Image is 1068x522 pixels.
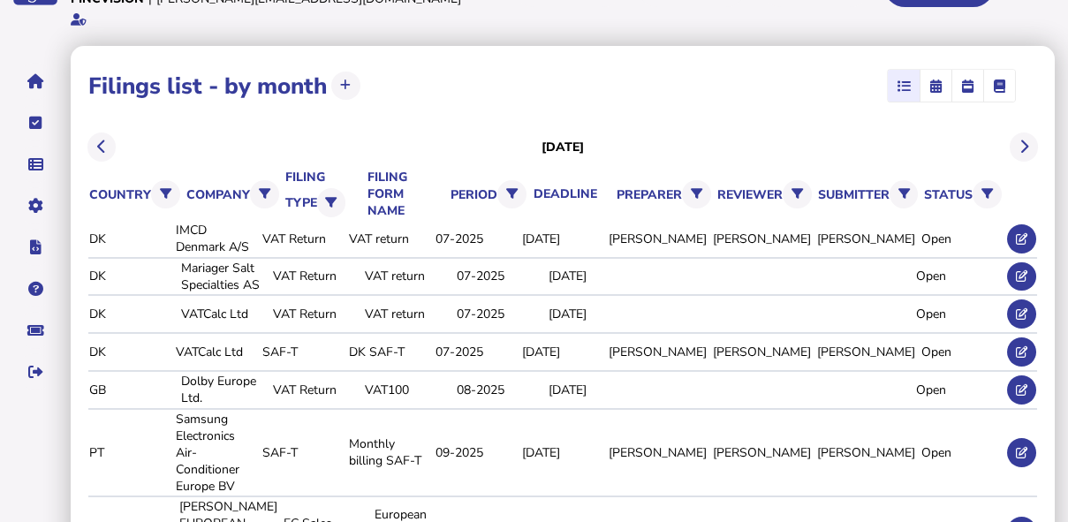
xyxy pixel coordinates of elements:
th: preparer [616,177,712,213]
button: Filter [682,180,711,209]
th: submitter [817,177,920,213]
div: [PERSON_NAME] [817,231,915,247]
button: Edit [1007,224,1036,253]
button: Filter [783,180,812,209]
button: Filter [317,188,346,217]
div: [DATE] [522,444,602,461]
div: Mariager Salt Specialties AS [181,260,267,293]
div: VAT Return [273,306,359,322]
button: Filter [250,180,279,209]
th: period [450,177,528,213]
div: Monthly billing SAF-T [349,435,429,469]
div: [DATE] [522,344,602,360]
div: VATCalc Ltd [176,344,256,360]
div: 07-2025 [457,306,542,322]
div: DK [89,268,175,284]
button: Sign out [17,353,54,390]
div: DK [89,344,170,360]
div: [PERSON_NAME] [713,444,811,461]
i: Data manager [28,164,43,165]
div: [PERSON_NAME] [609,231,707,247]
button: Previous [87,132,117,162]
h1: Filings list - by month [88,71,327,102]
button: Upload transactions [331,72,360,101]
div: DK [89,306,175,322]
h3: [DATE] [542,139,584,155]
div: VAT100 [365,382,451,398]
div: Open [921,344,1002,360]
div: [DATE] [522,231,602,247]
div: GB [89,382,175,398]
button: Edit [1007,438,1036,467]
div: DK SAF-T [349,344,429,360]
div: IMCD Denmark A/S [176,222,256,255]
div: [PERSON_NAME] [817,444,915,461]
button: Edit [1007,299,1036,329]
div: 07-2025 [436,344,516,360]
button: Filter [973,180,1002,209]
div: [PERSON_NAME] [817,344,915,360]
th: deadline [533,185,611,203]
div: VAT Return [273,268,359,284]
div: 07-2025 [436,231,516,247]
div: VAT return [349,231,429,247]
button: Filter [151,180,180,209]
button: Help pages [17,270,54,307]
div: 09-2025 [436,444,516,461]
button: Filter [890,180,919,209]
th: country [88,177,181,213]
th: filing type [284,168,363,221]
button: Filter [497,180,526,209]
div: [PERSON_NAME] [609,344,707,360]
mat-button-toggle: List view [888,70,920,102]
div: Samsung Electronics Air-Conditioner Europe BV [176,411,256,495]
div: VAT return [365,268,451,284]
div: 07-2025 [457,268,542,284]
div: [DATE] [549,268,634,284]
div: [PERSON_NAME] [609,444,707,461]
mat-button-toggle: Calendar week view [951,70,983,102]
div: DK [89,231,170,247]
button: Edit [1007,337,1036,367]
mat-button-toggle: Ledger [983,70,1015,102]
div: Dolby Europe Ltd. [181,373,267,406]
div: VAT return [365,306,451,322]
div: SAF-T [262,444,343,461]
button: Home [17,63,54,100]
div: [DATE] [549,306,634,322]
button: Next [1010,132,1039,162]
div: [DATE] [549,382,634,398]
button: Manage settings [17,187,54,224]
div: Open [916,382,1002,398]
div: Open [921,444,1002,461]
th: reviewer [716,177,813,213]
div: SAF-T [262,344,343,360]
button: Edit [1007,262,1036,291]
div: VAT Return [262,231,343,247]
div: VATCalc Ltd [181,306,267,322]
mat-button-toggle: Calendar month view [920,70,951,102]
th: filing form name [367,168,445,220]
th: status [923,177,1003,213]
div: [PERSON_NAME] [713,344,811,360]
button: Tasks [17,104,54,141]
button: Edit [1007,375,1036,405]
div: [PERSON_NAME] [713,231,811,247]
div: Open [921,231,1002,247]
div: Open [916,306,1002,322]
div: 08-2025 [457,382,542,398]
th: company [186,177,280,213]
div: PT [89,444,170,461]
button: Raise a support ticket [17,312,54,349]
div: Open [916,268,1002,284]
div: VAT Return [273,382,359,398]
i: Email verified [71,13,87,26]
button: Data manager [17,146,54,183]
button: Developer hub links [17,229,54,266]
